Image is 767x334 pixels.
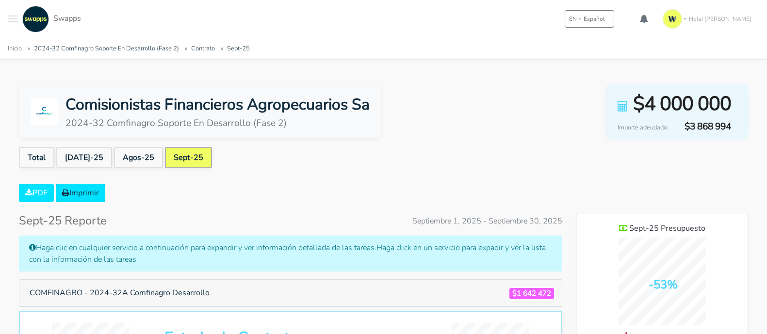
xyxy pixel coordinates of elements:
[674,120,731,134] span: $3 868 994
[618,123,669,132] span: Importe adeudado:
[20,6,81,32] a: Swapps
[23,284,216,302] button: COMFINAGRO - 2024-32A Comfinagro Desarrollo
[19,184,54,202] a: PDF
[34,44,179,53] a: 2024-32 Comfinagro Soporte En Desarrollo (Fase 2)
[412,215,562,227] span: Septiembre 1, 2025 - Septiembre 30, 2025
[659,5,759,32] a: Hola! [PERSON_NAME]
[8,44,22,53] a: Inicio
[584,15,605,23] span: Español
[633,89,731,118] span: $4 000 000
[114,147,163,168] a: Agos-25
[19,236,562,271] div: Haga clic en cualquier servicio a continuación para expandir y ver información detallada de las t...
[53,13,81,24] span: Swapps
[509,288,554,299] span: $1 642 472
[19,147,54,168] a: Total
[165,147,212,168] a: Sept-25
[22,6,49,32] img: swapps-linkedin-v2.jpg
[689,15,751,23] span: Hola! [PERSON_NAME]
[65,93,370,116] div: Comisionistas Financieros Agropecuarios Sa
[663,9,682,29] img: isotipo-3-3e143c57.png
[56,147,112,168] a: [DATE]-25
[19,214,107,228] h4: Sept-25 Reporte
[8,6,17,32] button: Toggle navigation menu
[565,10,614,28] button: ENEspañol
[629,223,705,234] span: Sept-25 Presupuesto
[227,44,250,53] a: Sept-25
[31,98,58,125] img: Comisionistas Financieros Agropecuarios Sa
[65,116,370,130] div: 2024-32 Comfinagro Soporte En Desarrollo (Fase 2)
[191,44,215,53] a: Contrato
[56,184,105,202] a: Imprimir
